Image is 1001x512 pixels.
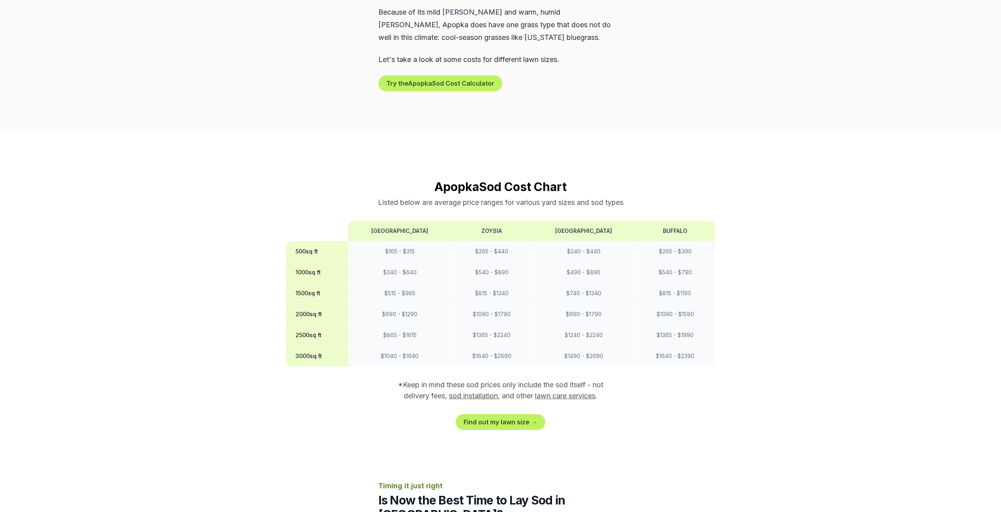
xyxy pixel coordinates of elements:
[286,262,348,283] th: 1000 sq ft
[449,392,498,400] a: sod installation
[532,221,636,241] th: [GEOGRAPHIC_DATA]
[286,304,348,325] th: 2000 sq ft
[452,241,532,262] td: $ 265 - $ 440
[348,241,452,262] td: $ 165 - $ 315
[636,262,715,283] td: $ 540 - $ 790
[532,283,636,304] td: $ 740 - $ 1340
[378,53,623,66] p: Let's take a look at some costs for different lawn sizes.
[456,414,545,430] a: Find out my lawn size →
[636,304,715,325] td: $ 1090 - $ 1590
[452,262,532,283] td: $ 540 - $ 890
[348,283,452,304] td: $ 515 - $ 965
[532,241,636,262] td: $ 240 - $ 440
[286,197,715,208] p: Listed below are average price ranges for various yard sizes and sod types
[452,221,532,241] th: Zoysia
[452,283,532,304] td: $ 815 - $ 1340
[286,283,348,304] th: 1500 sq ft
[532,346,636,367] td: $ 1490 - $ 2690
[535,392,595,400] a: lawn care services
[348,325,452,346] td: $ 865 - $ 1615
[452,346,532,367] td: $ 1640 - $ 2690
[532,304,636,325] td: $ 990 - $ 1790
[452,304,532,325] td: $ 1090 - $ 1790
[286,325,348,346] th: 2500 sq ft
[387,379,614,401] p: *Keep in mind these sod prices only include the sod itself - not delivery fees, , and other .
[532,262,636,283] td: $ 490 - $ 890
[348,346,452,367] td: $ 1040 - $ 1940
[636,283,715,304] td: $ 815 - $ 1190
[636,325,715,346] td: $ 1365 - $ 1990
[348,304,452,325] td: $ 690 - $ 1290
[378,480,623,491] p: Timing it just right
[286,346,348,367] th: 3000 sq ft
[378,75,502,91] button: Try theApopkaSod Cost Calculator
[286,180,715,194] h2: Apopka Sod Cost Chart
[348,262,452,283] td: $ 340 - $ 640
[636,221,715,241] th: Buffalo
[286,241,348,262] th: 500 sq ft
[452,325,532,346] td: $ 1365 - $ 2240
[348,221,452,241] th: [GEOGRAPHIC_DATA]
[636,346,715,367] td: $ 1640 - $ 2390
[532,325,636,346] td: $ 1240 - $ 2240
[636,241,715,262] td: $ 265 - $ 390
[378,6,623,44] p: Because of its mild [PERSON_NAME] and warm, humid [PERSON_NAME], Apopka does have one grass type ...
